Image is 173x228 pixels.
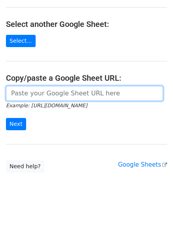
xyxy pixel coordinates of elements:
input: Next [6,118,26,130]
a: Need help? [6,160,44,173]
h4: Select another Google Sheet: [6,19,167,29]
h4: Copy/paste a Google Sheet URL: [6,73,167,83]
small: Example: [URL][DOMAIN_NAME] [6,103,87,108]
a: Google Sheets [118,161,167,168]
input: Paste your Google Sheet URL here [6,86,163,101]
a: Select... [6,35,36,47]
